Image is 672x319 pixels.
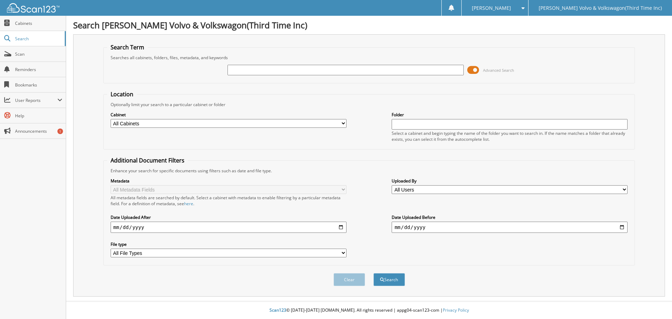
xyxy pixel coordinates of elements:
div: © [DATE]-[DATE] [DOMAIN_NAME]. All rights reserved | appg04-scan123-com | [66,302,672,319]
span: Scan123 [269,307,286,313]
a: Privacy Policy [443,307,469,313]
iframe: Chat Widget [637,285,672,319]
label: Date Uploaded After [111,214,346,220]
span: Scan [15,51,62,57]
label: Date Uploaded Before [392,214,628,220]
label: Folder [392,112,628,118]
img: scan123-logo-white.svg [7,3,59,13]
span: Advanced Search [483,68,514,73]
div: All metadata fields are searched by default. Select a cabinet with metadata to enable filtering b... [111,195,346,207]
div: Searches all cabinets, folders, files, metadata, and keywords [107,55,631,61]
button: Search [373,273,405,286]
span: Help [15,113,62,119]
label: File type [111,241,346,247]
a: here [184,201,193,207]
label: Metadata [111,178,346,184]
input: start [111,222,346,233]
label: Uploaded By [392,178,628,184]
legend: Location [107,90,137,98]
legend: Search Term [107,43,148,51]
span: Reminders [15,67,62,72]
span: Bookmarks [15,82,62,88]
div: Enhance your search for specific documents using filters such as date and file type. [107,168,631,174]
legend: Additional Document Filters [107,157,188,164]
div: 1 [57,129,63,134]
button: Clear [334,273,365,286]
div: Optionally limit your search to a particular cabinet or folder [107,102,631,108]
span: Search [15,36,61,42]
label: Cabinet [111,112,346,118]
span: [PERSON_NAME] Volvo & Volkswagon(Third Time Inc) [539,6,662,10]
h1: Search [PERSON_NAME] Volvo & Volkswagon(Third Time Inc) [73,19,665,31]
input: end [392,222,628,233]
span: User Reports [15,97,57,103]
div: Select a cabinet and begin typing the name of the folder you want to search in. If the name match... [392,130,628,142]
span: [PERSON_NAME] [472,6,511,10]
span: Announcements [15,128,62,134]
span: Cabinets [15,20,62,26]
